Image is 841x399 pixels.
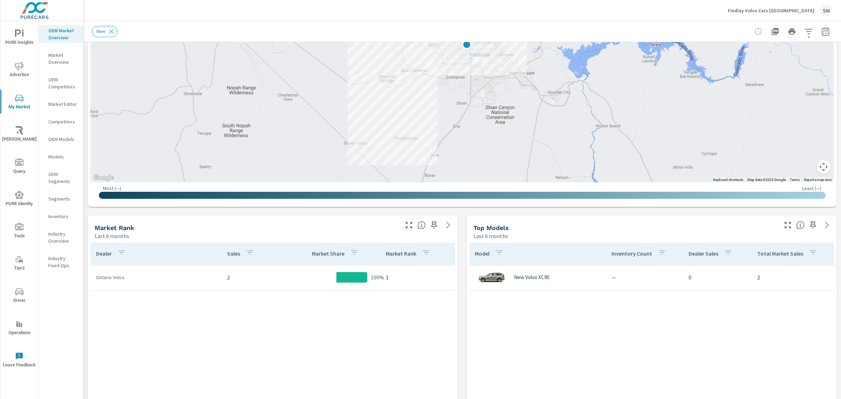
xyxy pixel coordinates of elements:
[39,74,83,92] div: OEM Competitors
[473,232,508,240] p: Last 6 months
[48,118,77,125] p: Competitors
[39,50,83,67] div: Market Overview
[371,273,384,282] p: 100%
[312,250,344,257] p: Market Share
[689,273,746,282] p: 0
[39,194,83,204] div: Segments
[39,25,83,43] div: OEM Market Overview
[48,195,77,202] p: Segments
[802,185,821,191] p: Least ( — )
[386,273,449,282] p: 1
[514,274,549,280] p: New Volvo XC90
[92,29,110,34] span: New
[48,27,77,41] p: OEM Market Overview
[611,273,677,282] p: —
[2,223,36,240] span: Tools
[2,191,36,208] span: PURE Identity
[820,4,833,17] div: SM
[796,221,805,229] span: Find the biggest opportunities within your model lineup nationwide. [Source: Market registration ...
[39,99,83,109] div: Market Editor
[103,185,121,191] p: Most ( — )
[48,153,77,160] p: Models
[768,25,782,39] button: "Export Report to PDF"
[747,178,786,182] span: Map data ©2025 Google
[611,250,652,257] p: Inventory Count
[475,250,490,257] p: Model
[816,160,830,174] button: Map camera controls
[39,169,83,187] div: OEM Segments
[2,29,36,47] span: PURE Insights
[95,232,129,240] p: Last 6 months
[790,178,800,182] a: Terms (opens in new tab)
[39,116,83,127] div: Competitors
[2,158,36,176] span: Query
[92,26,117,37] div: New
[819,25,833,39] button: Select Date Range
[429,219,440,231] span: Save this to your personalized report
[757,273,832,282] p: 2
[48,171,77,185] p: OEM Segments
[39,151,83,162] div: Models
[2,94,36,111] span: My Market
[48,213,77,220] p: Inventory
[2,320,36,337] span: Operations
[39,211,83,222] div: Inventory
[802,25,816,39] button: Apply Filters
[728,7,814,14] p: Findlay Volvo Cars [GEOGRAPHIC_DATA]
[807,219,819,231] span: Save this to your personalized report
[48,255,77,269] p: Industry Fixed Ops
[804,178,832,182] a: Report a map error
[95,224,134,231] h5: Market Rank
[417,221,426,229] span: Market Rank shows you how you rank, in terms of sales, to other dealerships in your market. “Mark...
[48,101,77,108] p: Market Editor
[96,250,112,257] p: Dealer
[48,52,77,66] p: Market Overview
[821,219,833,231] a: See more details in report
[39,253,83,271] div: Industry Fixed Ops
[2,352,36,369] span: Leave Feedback
[0,21,38,376] div: nav menu
[386,250,416,257] p: Market Rank
[39,134,83,144] div: OEM Models
[48,136,77,143] p: OEM Models
[782,219,793,231] button: Make Fullscreen
[48,230,77,244] p: Industry Overview
[227,250,240,257] p: Sales
[757,250,803,257] p: Total Market Sales
[96,274,216,281] p: Ontario Volvo
[92,173,115,182] a: Open this area in Google Maps (opens a new window)
[473,224,509,231] h5: Top Models
[713,177,743,182] button: Keyboard shortcuts
[2,288,36,305] span: Driver
[785,25,799,39] button: Print Report
[39,229,83,246] div: Industry Overview
[403,219,415,231] button: Make Fullscreen
[689,250,718,257] p: Dealer Sales
[48,76,77,90] p: OEM Competitors
[478,267,506,288] img: glamour
[2,255,36,272] span: Tier2
[92,173,115,182] img: Google
[2,126,36,143] span: [PERSON_NAME]
[227,273,287,282] p: 2
[2,62,36,79] span: Advertise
